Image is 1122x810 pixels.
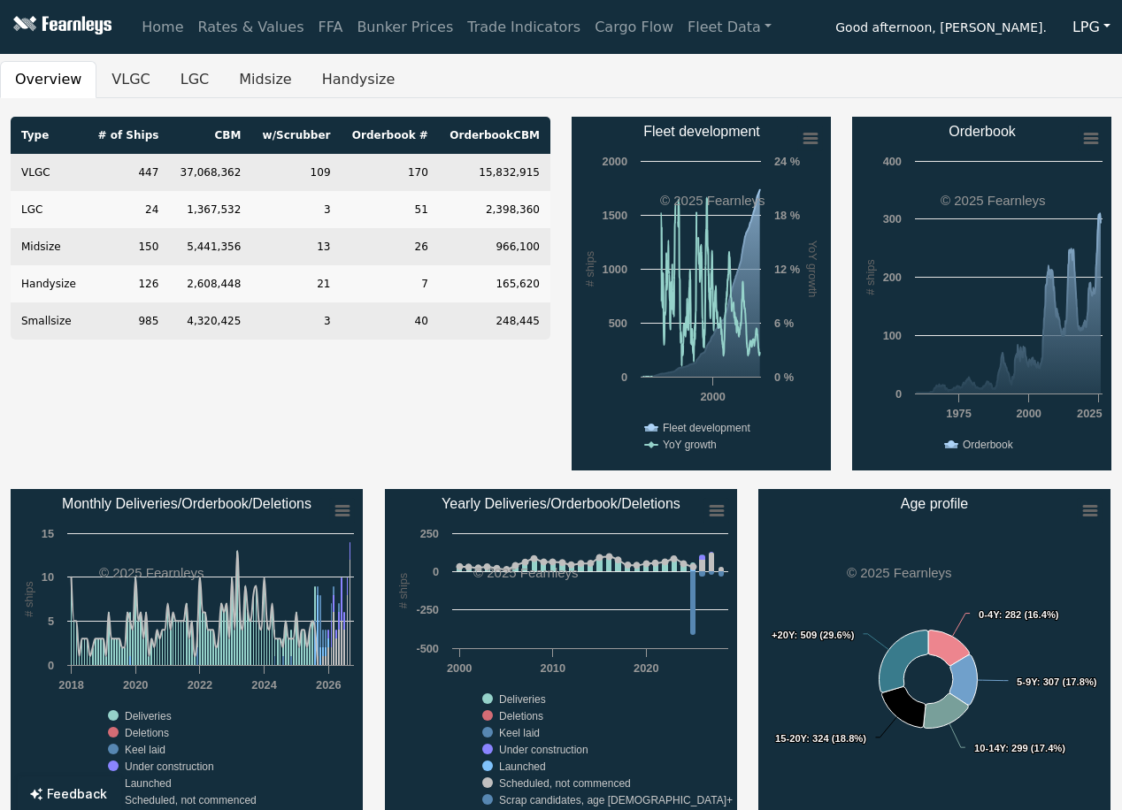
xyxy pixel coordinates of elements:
text: : 509 (29.6%) [772,630,855,640]
img: Fearnleys Logo [9,16,111,38]
text: 2020 [123,678,148,692]
a: Cargo Flow [588,10,680,45]
text: Scrap candidates, age [DEMOGRAPHIC_DATA]+ [499,794,733,806]
text: 400 [883,155,902,168]
text: 12 % [774,263,801,276]
td: 170 [342,154,439,191]
button: LPG [1061,11,1122,44]
text: 2000 [700,390,725,403]
td: 109 [251,154,341,191]
span: Good afternoon, [PERSON_NAME]. [835,14,1047,44]
td: Midsize [11,228,87,265]
td: LGC [11,191,87,228]
a: Fleet Data [680,10,779,45]
td: 51 [342,191,439,228]
text: Scheduled, not commenced [125,794,257,806]
a: Trade Indicators [460,10,588,45]
text: 2025 [1077,407,1102,420]
svg: Orderbook [852,117,1111,470]
text: 1500 [603,209,627,222]
td: Smallsize [11,302,87,340]
text: 24 % [774,155,801,168]
button: LGC [165,61,224,98]
text: : 307 (17.8%) [1017,676,1097,687]
text: -500 [416,642,439,655]
a: FFA [311,10,350,45]
td: 5,441,356 [169,228,251,265]
th: CBM [169,117,251,154]
th: # of Ships [87,117,169,154]
text: # ships [583,251,596,287]
text: 2000 [603,155,627,168]
td: 15,832,915 [439,154,550,191]
button: VLGC [96,61,165,98]
text: : 299 (17.4%) [974,743,1065,753]
text: 200 [883,271,902,284]
td: 26 [342,228,439,265]
text: 18 % [774,209,801,222]
td: 2,398,360 [439,191,550,228]
tspan: 15-20Y [775,733,808,744]
a: Home [134,10,190,45]
text: Launched [125,777,172,790]
text: 500 [609,317,627,330]
text: 2000 [447,661,472,675]
td: 150 [87,228,169,265]
text: # ships [864,259,877,295]
text: 1000 [603,263,627,276]
text: © 2025 Fearnleys [99,565,204,580]
text: 300 [883,212,902,225]
td: 24 [87,191,169,228]
tspan: 5-9Y [1017,676,1038,687]
text: Orderbook [949,124,1017,139]
th: Orderbook # [342,117,439,154]
th: Orderbook CBM [439,117,550,154]
text: Fleet development [663,422,750,434]
text: Age profile [901,496,969,511]
text: 6 % [774,317,795,330]
tspan: 10-14Y [974,743,1007,753]
text: YoY growth [806,241,819,298]
text: : 324 (18.8%) [775,733,866,744]
td: VLGC [11,154,87,191]
td: 1,367,532 [169,191,251,228]
td: 3 [251,302,341,340]
text: 0 [621,371,627,384]
text: Keel laid [125,744,165,756]
a: Rates & Values [191,10,311,45]
svg: Fleet development [572,117,831,470]
td: 3 [251,191,341,228]
text: Deletions [125,727,169,739]
text: 2024 [251,678,277,692]
text: 2026 [316,678,341,692]
text: 2018 [58,678,83,692]
text: © 2025 Fearnleys [941,193,1046,208]
text: 0 [895,387,902,401]
text: Orderbook [963,439,1014,451]
button: Midsize [224,61,306,98]
text: 5 [48,615,54,628]
button: Handysize [307,61,411,98]
text: : 282 (16.4%) [979,609,1059,620]
text: Deliveries [499,693,546,706]
text: 2022 [188,678,212,692]
td: 447 [87,154,169,191]
text: Under construction [125,760,214,773]
text: 0 % [774,371,795,384]
text: 100 [883,329,902,342]
text: Deliveries [125,710,172,722]
text: Fleet development [643,124,760,139]
td: 966,100 [439,228,550,265]
text: 10 [42,570,54,584]
th: Type [11,117,87,154]
text: Monthly Deliveries/Orderbook/Deletions [62,496,311,511]
td: 4,320,425 [169,302,251,340]
th: w/Scrubber [251,117,341,154]
text: 2020 [634,661,658,675]
text: Scheduled, not commenced [499,777,631,790]
td: 165,620 [439,265,550,302]
td: 40 [342,302,439,340]
text: © 2025 Fearnleys [473,565,579,580]
td: 2,608,448 [169,265,251,302]
td: 13 [251,228,341,265]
